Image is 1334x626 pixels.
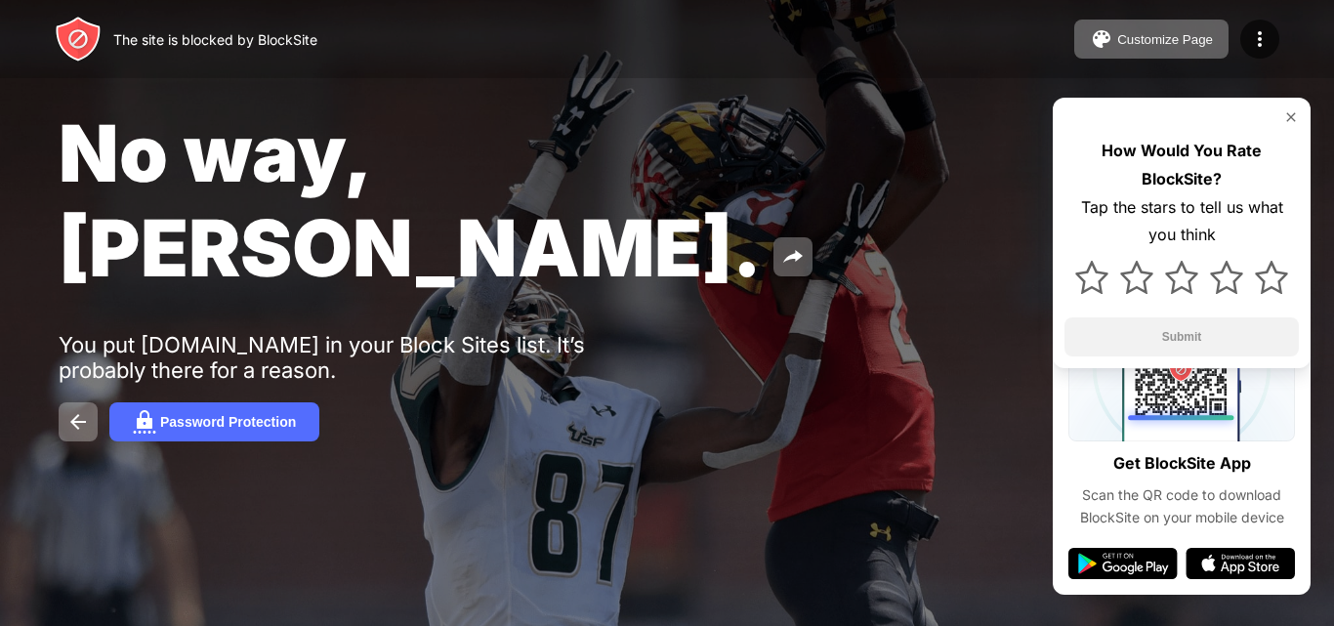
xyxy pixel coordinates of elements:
[1074,20,1229,59] button: Customize Page
[109,402,319,441] button: Password Protection
[1064,317,1299,356] button: Submit
[1186,548,1295,579] img: app-store.svg
[781,245,805,269] img: share.svg
[59,105,762,295] span: No way, [PERSON_NAME].
[1075,261,1108,294] img: star.svg
[1090,27,1113,51] img: pallet.svg
[1064,137,1299,193] div: How Would You Rate BlockSite?
[1120,261,1153,294] img: star.svg
[66,410,90,434] img: back.svg
[59,332,662,383] div: You put [DOMAIN_NAME] in your Block Sites list. It’s probably there for a reason.
[1210,261,1243,294] img: star.svg
[55,16,102,63] img: header-logo.svg
[1283,109,1299,125] img: rate-us-close.svg
[1064,193,1299,250] div: Tap the stars to tell us what you think
[1117,32,1213,47] div: Customize Page
[113,31,317,48] div: The site is blocked by BlockSite
[1248,27,1271,51] img: menu-icon.svg
[1068,548,1178,579] img: google-play.svg
[133,410,156,434] img: password.svg
[160,414,296,430] div: Password Protection
[1165,261,1198,294] img: star.svg
[1255,261,1288,294] img: star.svg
